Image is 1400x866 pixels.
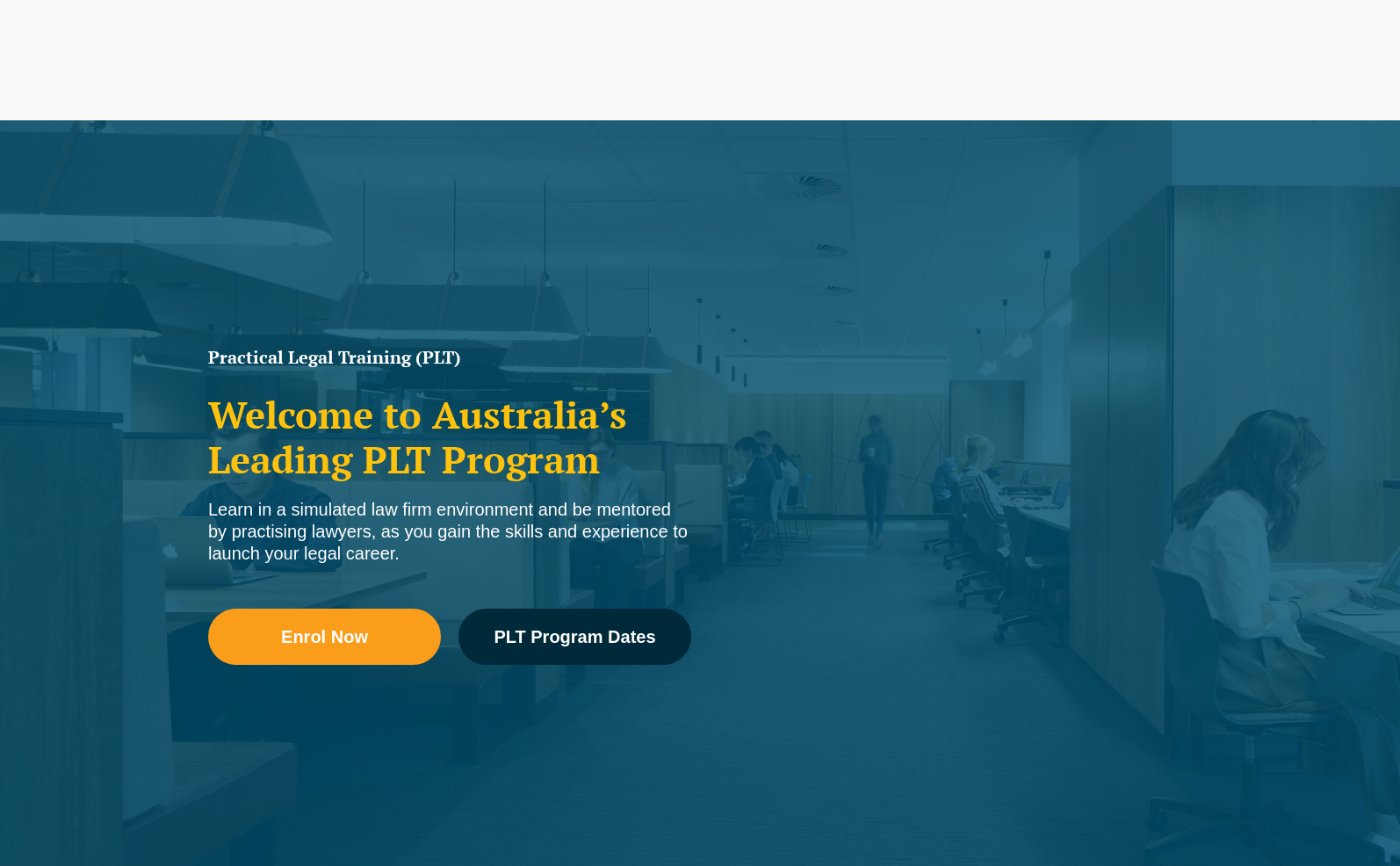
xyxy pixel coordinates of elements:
span: Enrol Now [281,628,368,646]
h2: Welcome to Australia’s Leading PLT Program [208,393,691,481]
h1: Practical Legal Training (PLT) [208,349,691,366]
div: Learn in a simulated law firm environment and be mentored by practising lawyers, as you gain the ... [208,499,691,565]
a: Enrol Now [208,609,441,665]
span: PLT Program Dates [494,628,655,646]
a: PLT Program Dates [458,609,691,665]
